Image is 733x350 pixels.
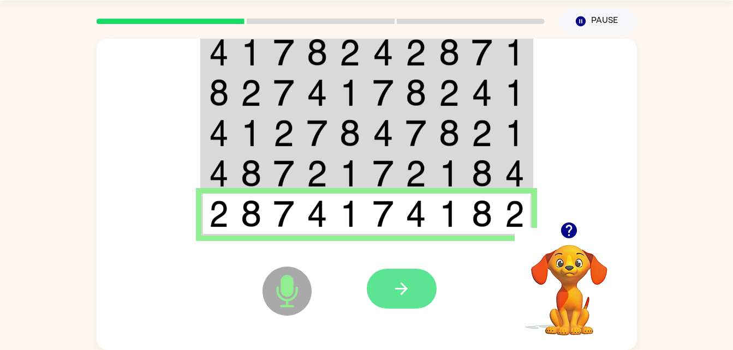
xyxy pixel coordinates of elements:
[406,200,426,227] img: 4
[273,79,294,106] img: 7
[439,119,460,147] img: 8
[505,200,525,227] img: 2
[241,160,261,187] img: 8
[339,39,360,66] img: 2
[406,79,426,106] img: 8
[339,119,360,147] img: 8
[472,200,492,227] img: 8
[339,160,360,187] img: 1
[373,119,394,147] img: 4
[209,160,229,187] img: 4
[439,79,460,106] img: 2
[273,200,294,227] img: 7
[209,79,229,106] img: 8
[505,79,525,106] img: 1
[241,119,261,147] img: 1
[339,79,360,106] img: 1
[558,9,637,34] button: Pause
[307,119,327,147] img: 7
[209,200,229,227] img: 2
[273,119,294,147] img: 2
[472,119,492,147] img: 2
[439,39,460,66] img: 8
[439,160,460,187] img: 1
[307,39,327,66] img: 8
[406,39,426,66] img: 2
[472,79,492,106] img: 4
[472,39,492,66] img: 7
[373,160,394,187] img: 7
[505,160,525,187] img: 4
[406,160,426,187] img: 2
[273,160,294,187] img: 7
[307,79,327,106] img: 4
[505,39,525,66] img: 1
[505,119,525,147] img: 1
[472,160,492,187] img: 8
[209,39,229,66] img: 4
[339,200,360,227] img: 1
[515,228,624,337] video: Your browser must support playing .mp4 files to use Literably. Please try using another browser.
[241,79,261,106] img: 2
[273,39,294,66] img: 7
[439,200,460,227] img: 1
[307,200,327,227] img: 4
[406,119,426,147] img: 7
[373,200,394,227] img: 7
[307,160,327,187] img: 2
[241,200,261,227] img: 8
[373,79,394,106] img: 7
[241,39,261,66] img: 1
[209,119,229,147] img: 4
[373,39,394,66] img: 4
